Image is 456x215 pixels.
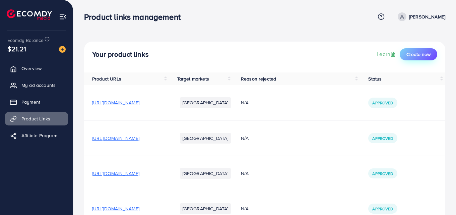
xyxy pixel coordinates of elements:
span: [URL][DOMAIN_NAME] [92,170,139,177]
li: [GEOGRAPHIC_DATA] [180,133,231,144]
li: [GEOGRAPHIC_DATA] [180,97,231,108]
span: Reason rejected [241,75,276,82]
span: Approved [372,171,393,176]
img: menu [59,13,67,20]
span: [URL][DOMAIN_NAME] [92,99,139,106]
span: Product URLs [92,75,121,82]
span: N/A [241,135,249,142]
span: Affiliate Program [21,132,57,139]
p: [PERSON_NAME] [409,13,445,21]
li: [GEOGRAPHIC_DATA] [180,168,231,179]
a: Product Links [5,112,68,125]
span: Create new [406,51,431,58]
button: Create new [400,48,437,60]
span: Target markets [177,75,209,82]
img: logo [7,9,52,20]
span: N/A [241,99,249,106]
iframe: Chat [428,185,451,210]
img: image [59,46,66,53]
a: Learn [377,50,397,58]
span: Status [368,75,382,82]
span: Payment [21,99,40,105]
span: [URL][DOMAIN_NAME] [92,135,139,142]
span: Approved [372,100,393,106]
li: [GEOGRAPHIC_DATA] [180,203,231,214]
span: My ad accounts [21,82,56,89]
span: Product Links [21,115,50,122]
span: Approved [372,136,393,141]
span: Approved [372,206,393,212]
span: Ecomdy Balance [7,37,44,44]
a: Overview [5,62,68,75]
span: $21.21 [7,44,26,54]
h3: Product links management [84,12,186,22]
span: N/A [241,205,249,212]
a: My ad accounts [5,78,68,92]
span: [URL][DOMAIN_NAME] [92,205,139,212]
a: Affiliate Program [5,129,68,142]
a: Payment [5,95,68,109]
span: Overview [21,65,42,72]
h4: Your product links [92,50,149,59]
a: [PERSON_NAME] [395,12,445,21]
span: N/A [241,170,249,177]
